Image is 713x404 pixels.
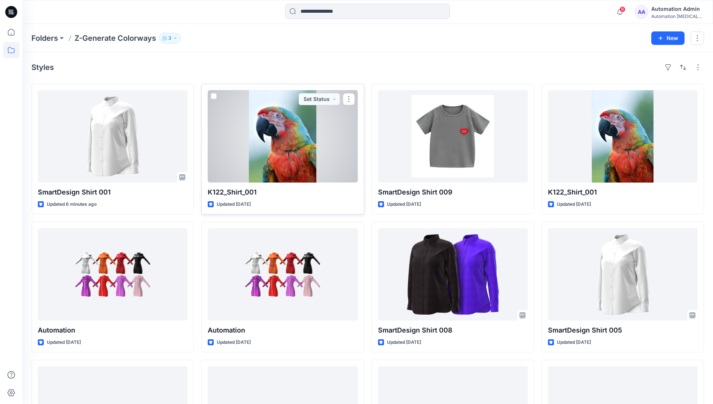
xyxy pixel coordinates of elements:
a: K122_Shirt_001 [548,90,698,183]
button: New [651,31,685,45]
p: Z-Generate Colorways [74,33,156,43]
a: Automation [208,228,357,321]
p: Updated [DATE] [557,201,591,208]
a: SmartDesign Shirt 008 [378,228,528,321]
a: Automation [38,228,188,321]
div: Automation [MEDICAL_DATA]... [651,13,704,19]
p: Updated 6 minutes ago [47,201,97,208]
p: Automation [208,325,357,336]
p: Updated [DATE] [387,339,421,346]
a: SmartDesign Shirt 009 [378,90,528,183]
p: SmartDesign Shirt 005 [548,325,698,336]
p: K122_Shirt_001 [208,187,357,198]
a: SmartDesign Shirt 001 [38,90,188,183]
p: Updated [DATE] [557,339,591,346]
a: K122_Shirt_001 [208,90,357,183]
p: SmartDesign Shirt 001 [38,187,188,198]
a: SmartDesign Shirt 005 [548,228,698,321]
p: 3 [168,34,171,42]
p: SmartDesign Shirt 008 [378,325,528,336]
p: Updated [DATE] [387,201,421,208]
a: Folders [31,33,58,43]
span: 9 [619,6,625,12]
p: SmartDesign Shirt 009 [378,187,528,198]
p: Updated [DATE] [217,201,251,208]
p: Updated [DATE] [217,339,251,346]
div: AA [635,5,648,19]
p: K122_Shirt_001 [548,187,698,198]
p: Automation [38,325,188,336]
h4: Styles [31,63,54,72]
button: 3 [159,33,181,43]
p: Updated [DATE] [47,339,81,346]
div: Automation Admin [651,4,704,13]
